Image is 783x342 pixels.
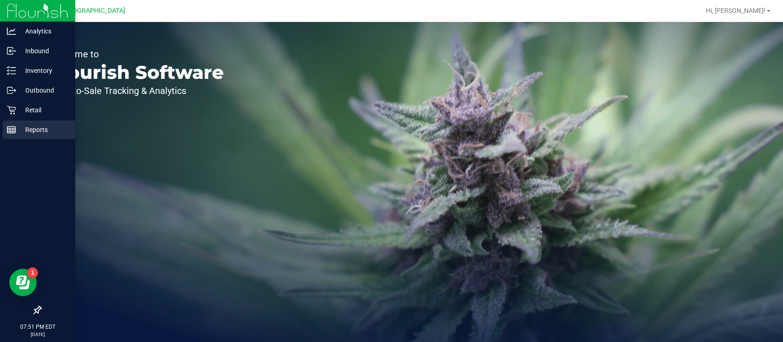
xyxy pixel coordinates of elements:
p: [DATE] [4,331,71,338]
p: Retail [16,105,71,116]
p: 07:51 PM EDT [4,323,71,331]
inline-svg: Retail [7,105,16,115]
iframe: Resource center unread badge [27,267,38,278]
inline-svg: Reports [7,125,16,134]
p: Flourish Software [50,63,224,82]
p: Inventory [16,65,71,76]
span: [GEOGRAPHIC_DATA] [62,7,125,15]
inline-svg: Analytics [7,27,16,36]
span: Hi, [PERSON_NAME]! [706,7,766,14]
p: Inbound [16,45,71,56]
p: Seed-to-Sale Tracking & Analytics [50,86,224,95]
p: Outbound [16,85,71,96]
iframe: Resource center [9,269,37,296]
inline-svg: Inbound [7,46,16,55]
inline-svg: Inventory [7,66,16,75]
p: Analytics [16,26,71,37]
p: Welcome to [50,50,224,59]
p: Reports [16,124,71,135]
inline-svg: Outbound [7,86,16,95]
